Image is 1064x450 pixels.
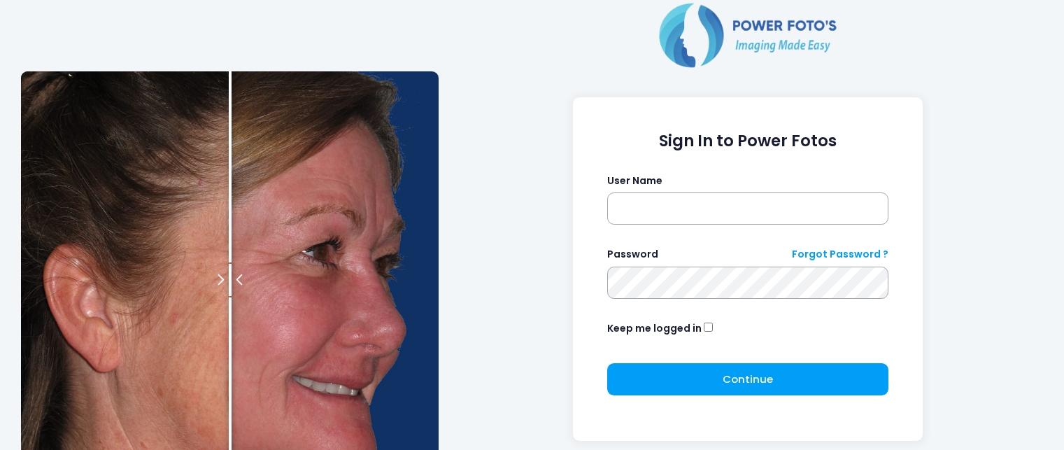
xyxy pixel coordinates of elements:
[607,132,889,150] h1: Sign In to Power Fotos
[792,247,888,262] a: Forgot Password ?
[607,321,702,336] label: Keep me logged in
[723,372,773,386] span: Continue
[607,363,889,395] button: Continue
[607,247,658,262] label: Password
[607,174,662,188] label: User Name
